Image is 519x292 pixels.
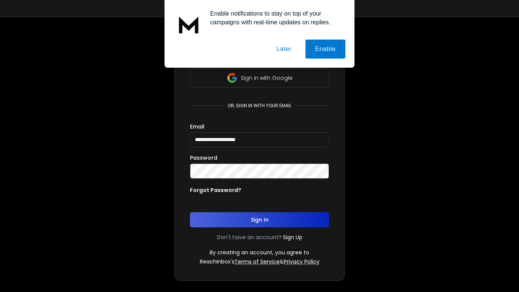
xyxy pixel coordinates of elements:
[305,40,345,59] button: Enable
[210,249,309,256] p: By creating an account, you agree to
[190,186,241,194] p: Forgot Password?
[217,233,282,241] p: Don't have an account?
[241,74,293,82] p: Sign in with Google
[234,258,280,265] a: Terms of Service
[190,124,204,129] label: Email
[225,103,294,109] p: or, sign in with your email
[284,258,320,265] a: Privacy Policy
[283,233,302,241] a: Sign Up
[174,9,204,40] img: notification icon
[190,155,217,160] label: Password
[267,40,301,59] button: Later
[190,68,329,87] button: Sign in with Google
[190,212,329,227] button: Sign In
[200,258,320,265] p: ReachInbox's &
[204,9,345,27] div: Enable notifications to stay on top of your campaigns with real-time updates on replies.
